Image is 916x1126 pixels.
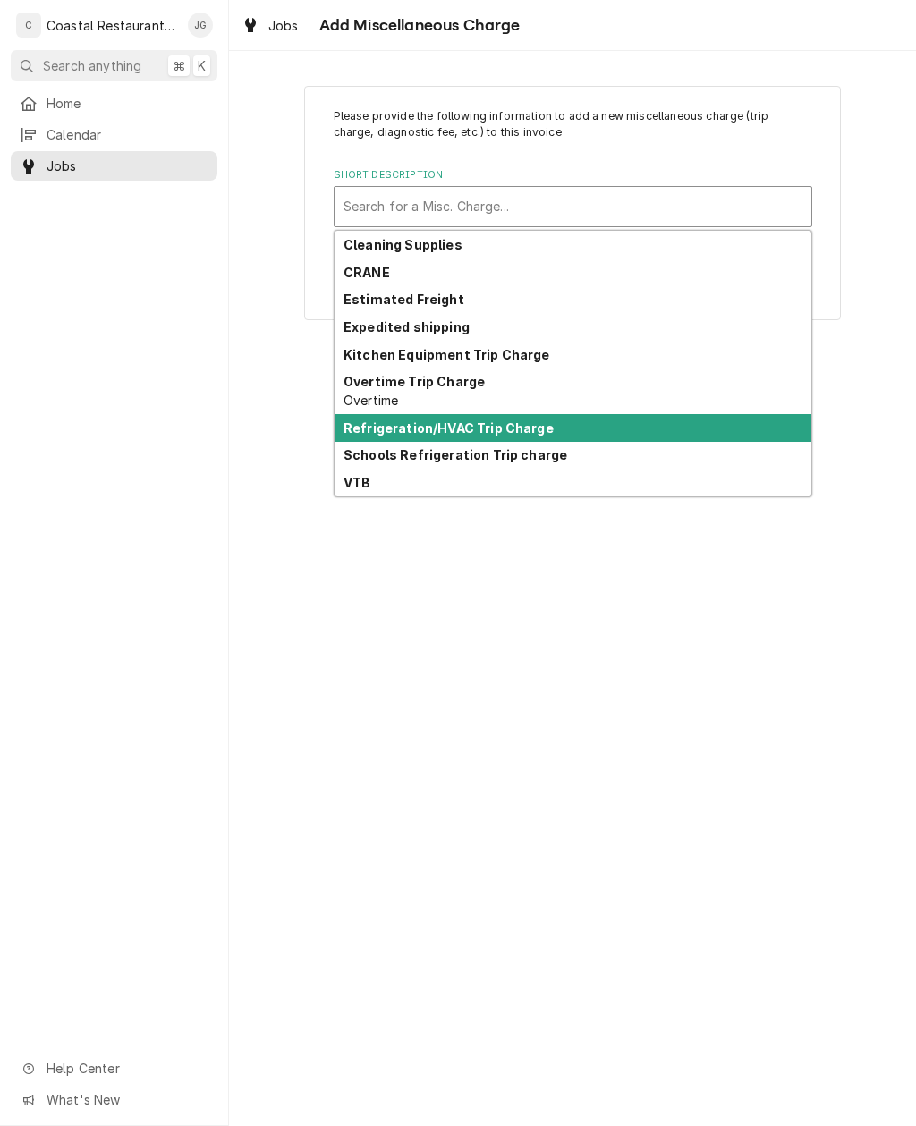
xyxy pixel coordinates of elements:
span: Home [47,94,208,113]
label: Short Description [334,168,812,182]
strong: VTB [343,475,370,490]
button: Search anything⌘K [11,50,217,81]
div: JG [188,13,213,38]
span: Overtime [343,393,398,408]
div: Line Item Create/Update [304,86,841,321]
span: ⌘ [173,56,185,75]
span: Help Center [47,1059,207,1078]
strong: Estimated Freight [343,292,464,307]
div: Short Description [334,168,812,226]
strong: Cleaning Supplies [343,237,462,252]
div: C [16,13,41,38]
strong: Refrigeration/HVAC Trip Charge [343,420,554,436]
strong: Expedited shipping [343,319,470,334]
span: What's New [47,1090,207,1109]
strong: Overtime Trip Charge [343,374,485,389]
p: Please provide the following information to add a new miscellaneous charge (trip charge, diagnost... [334,108,812,141]
strong: CRANE [343,265,390,280]
div: James Gatton's Avatar [188,13,213,38]
span: Add Miscellaneous Charge [314,13,521,38]
a: Jobs [234,11,306,40]
strong: Schools Refrigeration Trip charge [343,447,567,462]
span: Calendar [47,125,208,144]
span: Jobs [47,157,208,175]
span: Jobs [268,16,299,35]
span: K [198,56,206,75]
strong: Kitchen Equipment Trip Charge [343,347,550,362]
span: Search anything [43,56,141,75]
a: Go to Help Center [11,1054,217,1083]
a: Go to What's New [11,1085,217,1114]
a: Home [11,89,217,118]
div: Line Item Create/Update Form [334,108,812,227]
a: Calendar [11,120,217,149]
div: Coastal Restaurant Repair [47,16,178,35]
a: Jobs [11,151,217,181]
